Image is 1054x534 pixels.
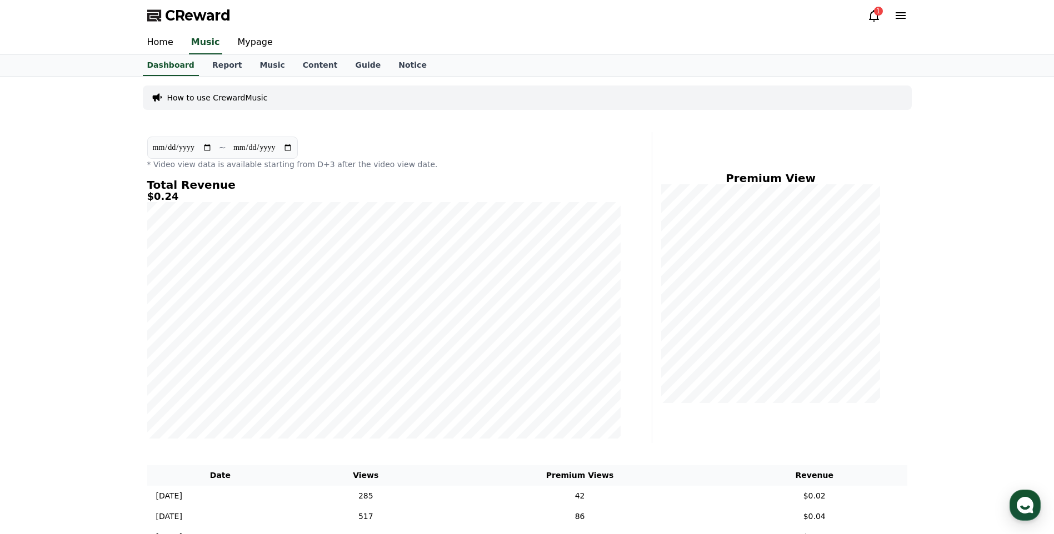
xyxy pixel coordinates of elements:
[722,465,907,486] th: Revenue
[293,506,438,527] td: 517
[661,172,881,184] h4: Premium View
[722,486,907,506] td: $0.02
[438,465,722,486] th: Premium Views
[3,352,73,380] a: Home
[73,352,143,380] a: Messages
[293,465,438,486] th: Views
[438,506,722,527] td: 86
[389,55,436,76] a: Notice
[219,141,226,154] p: ~
[92,369,125,378] span: Messages
[874,7,883,16] div: 1
[346,55,389,76] a: Guide
[28,369,48,377] span: Home
[189,31,222,54] a: Music
[147,7,231,24] a: CReward
[165,7,231,24] span: CReward
[167,92,268,103] a: How to use CrewardMusic
[203,55,251,76] a: Report
[867,9,881,22] a: 1
[147,159,621,170] p: * Video view data is available starting from D+3 after the video view date.
[156,511,182,522] p: [DATE]
[294,55,347,76] a: Content
[438,486,722,506] td: 42
[147,465,294,486] th: Date
[147,179,621,191] h4: Total Revenue
[143,55,199,76] a: Dashboard
[156,490,182,502] p: [DATE]
[251,55,293,76] a: Music
[229,31,282,54] a: Mypage
[722,506,907,527] td: $0.04
[164,369,192,377] span: Settings
[293,486,438,506] td: 285
[138,31,182,54] a: Home
[143,352,213,380] a: Settings
[147,191,621,202] h5: $0.24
